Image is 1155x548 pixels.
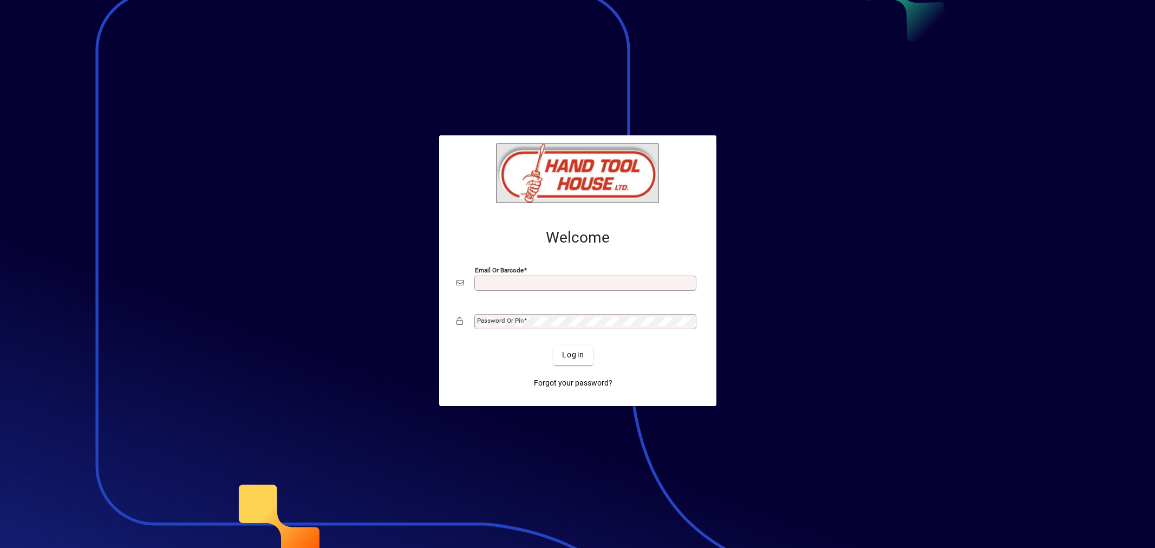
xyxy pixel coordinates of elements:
a: Forgot your password? [530,374,617,393]
mat-label: Password or Pin [477,317,524,324]
h2: Welcome [456,229,699,247]
button: Login [553,345,593,365]
mat-label: Email or Barcode [475,266,524,273]
span: Forgot your password? [534,377,612,389]
span: Login [562,349,584,361]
